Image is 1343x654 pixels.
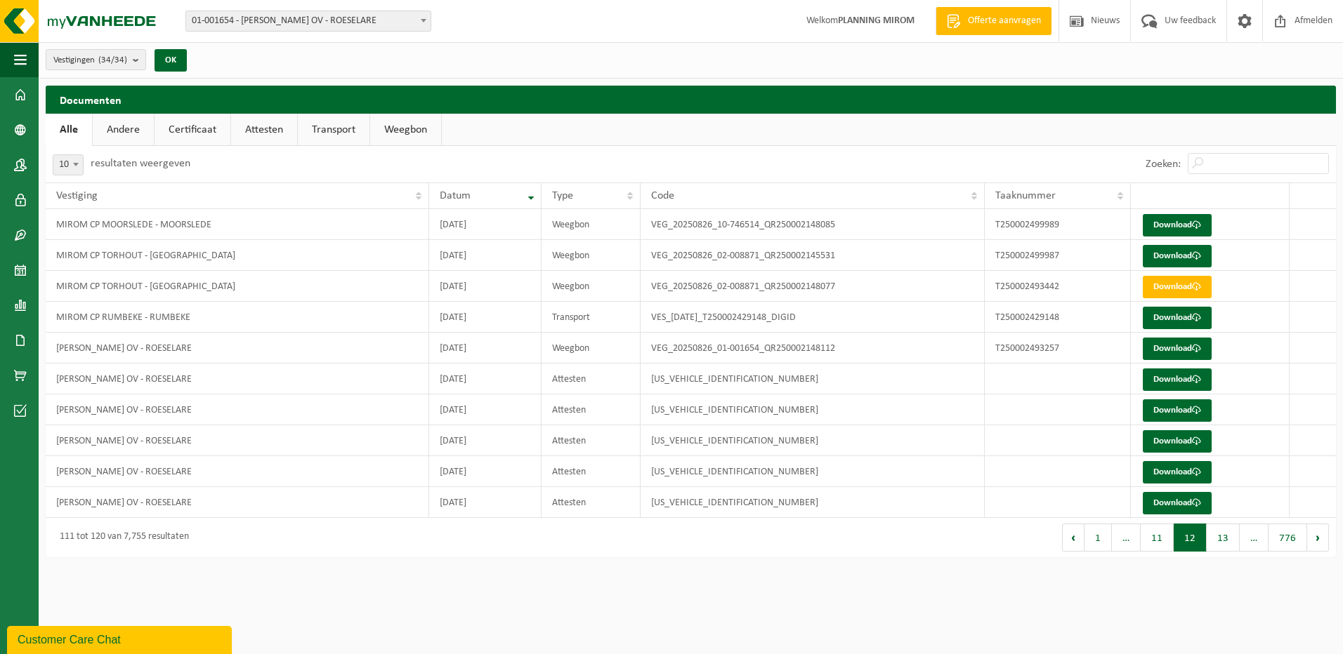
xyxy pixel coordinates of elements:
[1269,523,1307,552] button: 776
[985,271,1132,302] td: T250002493442
[1143,214,1212,236] a: Download
[1143,461,1212,483] a: Download
[46,363,429,394] td: [PERSON_NAME] OV - ROESELARE
[1207,523,1240,552] button: 13
[542,302,641,333] td: Transport
[56,190,98,201] span: Vestiging
[838,15,915,26] strong: PLANNING MIROM
[53,50,127,71] span: Vestigingen
[985,302,1132,333] td: T250002429148
[936,7,1052,35] a: Offerte aanvragen
[1143,307,1212,329] a: Download
[46,114,92,146] a: Alle
[91,158,190,169] label: resultaten weergeven
[1146,159,1181,170] label: Zoeken:
[1143,276,1212,298] a: Download
[46,271,429,302] td: MIROM CP TORHOUT - [GEOGRAPHIC_DATA]
[429,456,541,487] td: [DATE]
[542,363,641,394] td: Attesten
[53,525,189,550] div: 111 tot 120 van 7,755 resultaten
[641,487,985,518] td: [US_VEHICLE_IDENTIFICATION_NUMBER]
[429,425,541,456] td: [DATE]
[542,209,641,240] td: Weegbon
[542,456,641,487] td: Attesten
[429,487,541,518] td: [DATE]
[46,333,429,363] td: [PERSON_NAME] OV - ROESELARE
[429,240,541,271] td: [DATE]
[641,302,985,333] td: VES_[DATE]_T250002429148_DIGID
[155,114,230,146] a: Certificaat
[641,240,985,271] td: VEG_20250826_02-008871_QR250002145531
[231,114,297,146] a: Attesten
[429,302,541,333] td: [DATE]
[985,240,1132,271] td: T250002499987
[429,394,541,425] td: [DATE]
[46,487,429,518] td: [PERSON_NAME] OV - ROESELARE
[98,55,127,65] count: (34/34)
[370,114,441,146] a: Weegbon
[542,487,641,518] td: Attesten
[46,49,146,70] button: Vestigingen(34/34)
[1141,523,1174,552] button: 11
[651,190,674,201] span: Code
[542,425,641,456] td: Attesten
[985,209,1132,240] td: T250002499989
[46,456,429,487] td: [PERSON_NAME] OV - ROESELARE
[641,394,985,425] td: [US_VEHICLE_IDENTIFICATION_NUMBER]
[641,363,985,394] td: [US_VEHICLE_IDENTIFICATION_NUMBER]
[429,271,541,302] td: [DATE]
[1085,523,1112,552] button: 1
[1174,523,1207,552] button: 12
[1143,245,1212,267] a: Download
[1143,338,1212,360] a: Download
[185,11,431,32] span: 01-001654 - MIROM ROESELARE OV - ROESELARE
[1143,368,1212,391] a: Download
[1062,523,1085,552] button: Previous
[641,271,985,302] td: VEG_20250826_02-008871_QR250002148077
[542,333,641,363] td: Weegbon
[429,363,541,394] td: [DATE]
[53,154,84,175] span: 10
[1112,523,1141,552] span: …
[429,209,541,240] td: [DATE]
[542,240,641,271] td: Weegbon
[641,209,985,240] td: VEG_20250826_10-746514_QR250002148085
[93,114,154,146] a: Andere
[542,271,641,302] td: Weegbon
[46,240,429,271] td: MIROM CP TORHOUT - [GEOGRAPHIC_DATA]
[53,155,83,175] span: 10
[552,190,573,201] span: Type
[641,333,985,363] td: VEG_20250826_01-001654_QR250002148112
[155,49,187,72] button: OK
[429,333,541,363] td: [DATE]
[46,209,429,240] td: MIROM CP MOORSLEDE - MOORSLEDE
[985,333,1132,363] td: T250002493257
[1143,430,1212,453] a: Download
[46,302,429,333] td: MIROM CP RUMBEKE - RUMBEKE
[46,86,1336,113] h2: Documenten
[1143,492,1212,514] a: Download
[298,114,369,146] a: Transport
[46,394,429,425] td: [PERSON_NAME] OV - ROESELARE
[1307,523,1329,552] button: Next
[186,11,431,31] span: 01-001654 - MIROM ROESELARE OV - ROESELARE
[1240,523,1269,552] span: …
[641,425,985,456] td: [US_VEHICLE_IDENTIFICATION_NUMBER]
[995,190,1056,201] span: Taaknummer
[964,14,1044,28] span: Offerte aanvragen
[7,623,235,654] iframe: chat widget
[46,425,429,456] td: [PERSON_NAME] OV - ROESELARE
[1143,399,1212,422] a: Download
[440,190,471,201] span: Datum
[641,456,985,487] td: [US_VEHICLE_IDENTIFICATION_NUMBER]
[542,394,641,425] td: Attesten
